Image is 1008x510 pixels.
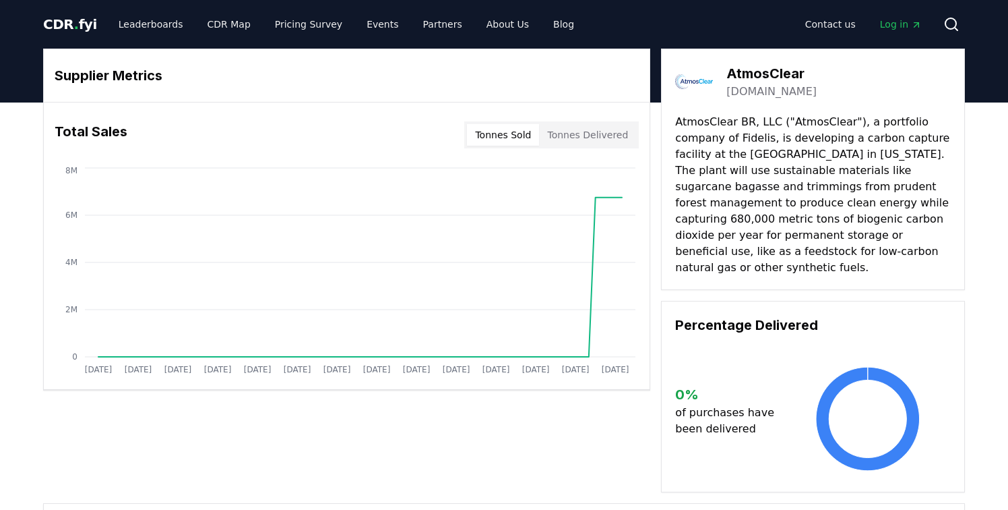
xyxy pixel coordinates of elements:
a: Pricing Survey [264,12,353,36]
img: AtmosClear-logo [675,63,713,101]
h3: Supplier Metrics [55,65,639,86]
tspan: [DATE] [244,365,272,374]
tspan: [DATE] [164,365,192,374]
tspan: 0 [72,352,77,362]
a: Partners [412,12,473,36]
a: [DOMAIN_NAME] [726,84,817,100]
a: Events [356,12,409,36]
span: . [74,16,79,32]
tspan: 4M [65,258,77,267]
a: Contact us [794,12,867,36]
tspan: [DATE] [85,365,113,374]
tspan: [DATE] [482,365,510,374]
p: AtmosClear BR, LLC ("AtmosClear"), a portfolio company of Fidelis, is developing a carbon capture... [675,114,951,276]
tspan: [DATE] [363,365,391,374]
span: CDR fyi [43,16,97,32]
a: CDR Map [197,12,261,36]
span: Log in [880,18,922,31]
tspan: [DATE] [284,365,311,374]
button: Tonnes Sold [467,124,539,146]
tspan: 2M [65,305,77,314]
h3: Total Sales [55,121,127,148]
tspan: [DATE] [403,365,431,374]
p: of purchases have been delivered [675,405,785,437]
h3: AtmosClear [726,63,817,84]
h3: 0 % [675,385,785,405]
a: CDR.fyi [43,15,97,34]
tspan: 6M [65,210,77,220]
button: Tonnes Delivered [539,124,636,146]
tspan: [DATE] [562,365,590,374]
tspan: [DATE] [125,365,152,374]
tspan: [DATE] [443,365,470,374]
tspan: [DATE] [602,365,629,374]
a: Leaderboards [108,12,194,36]
a: About Us [476,12,540,36]
tspan: [DATE] [522,365,550,374]
tspan: [DATE] [204,365,232,374]
h3: Percentage Delivered [675,315,951,335]
nav: Main [794,12,933,36]
a: Log in [869,12,933,36]
tspan: 8M [65,166,77,175]
a: Blog [542,12,585,36]
nav: Main [108,12,585,36]
tspan: [DATE] [323,365,351,374]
